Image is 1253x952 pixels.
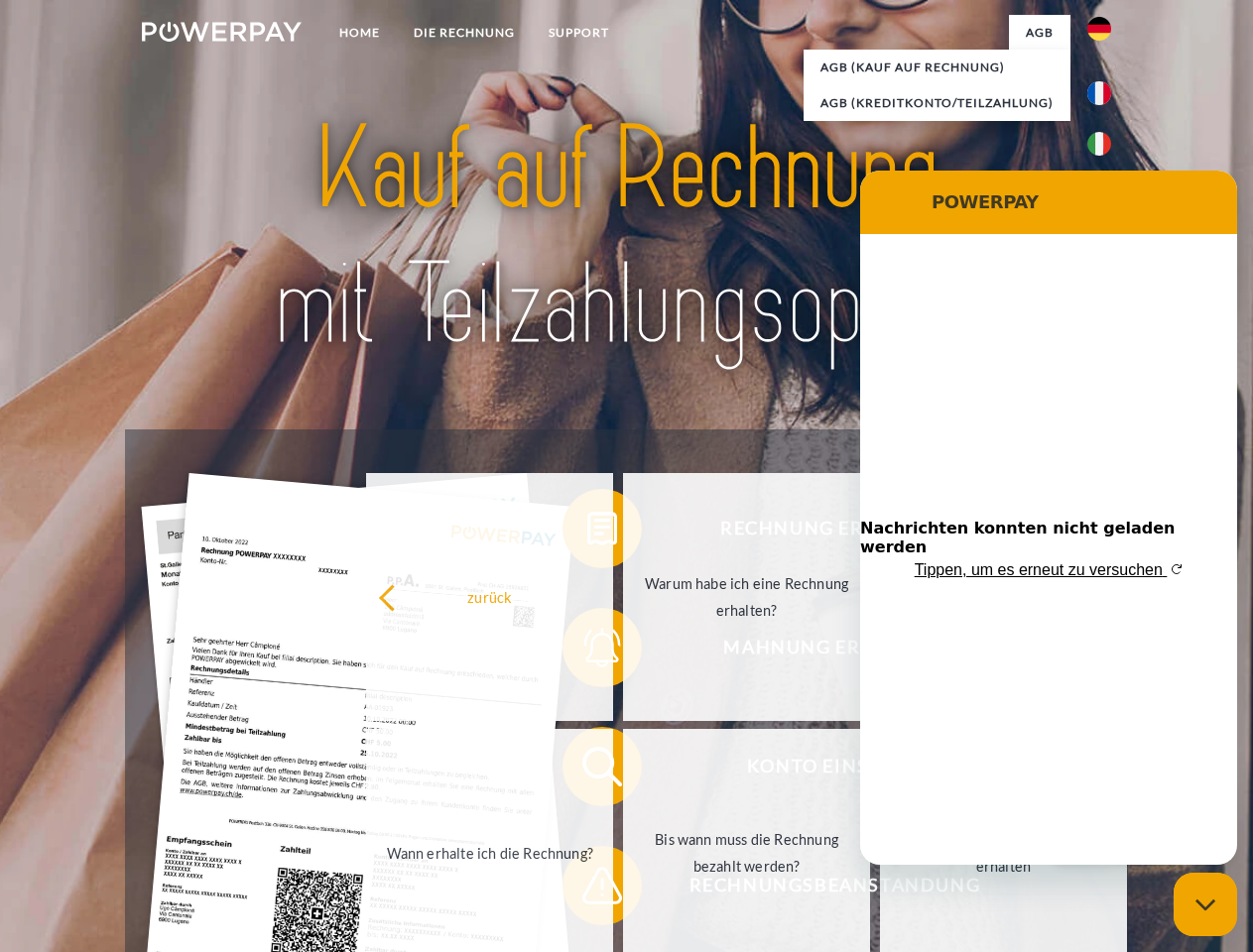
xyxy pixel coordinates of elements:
a: agb [1009,15,1070,51]
img: de [1087,17,1111,41]
a: DIE RECHNUNG [397,15,532,51]
img: it [1087,132,1111,156]
img: fr [1087,81,1111,105]
a: AGB (Kreditkonto/Teilzahlung) [804,85,1070,121]
a: SUPPORT [532,15,626,51]
div: Bis wann muss die Rechnung bezahlt werden? [635,826,858,880]
img: title-powerpay_de.svg [189,95,1064,380]
div: zurück [378,583,601,610]
div: Wann erhalte ich die Rechnung? [378,839,601,866]
div: Warum habe ich eine Rechnung erhalten? [635,570,858,624]
a: AGB (Kauf auf Rechnung) [804,50,1070,85]
iframe: Messaging-Fenster [860,171,1237,865]
img: logo-powerpay-white.svg [142,22,302,42]
iframe: Schaltfläche zum Öffnen des Messaging-Fensters [1174,873,1237,936]
a: Home [322,15,397,51]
